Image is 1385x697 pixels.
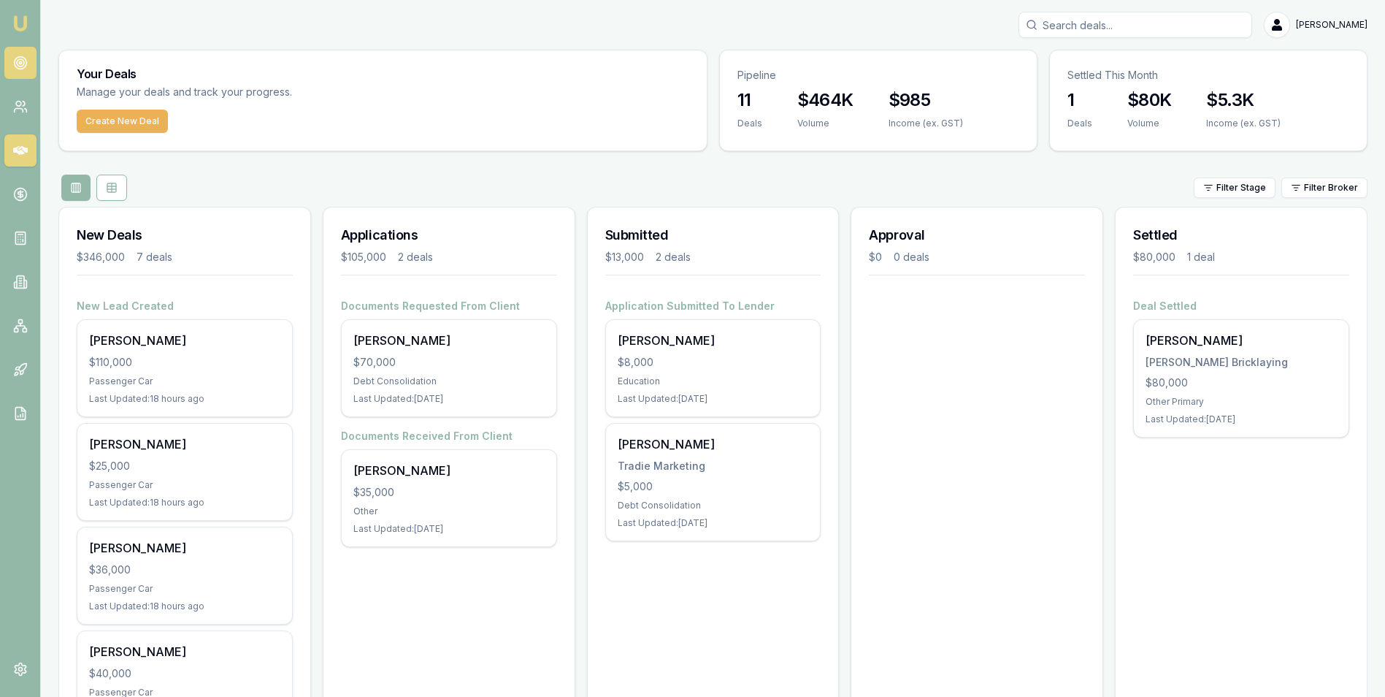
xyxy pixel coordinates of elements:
h3: Your Deals [77,68,689,80]
h3: $5.3K [1206,88,1281,112]
h3: Applications [341,225,557,245]
div: Other Primary [1146,396,1337,408]
div: Last Updated: 18 hours ago [89,393,280,405]
h3: Approval [869,225,1085,245]
div: Last Updated: 18 hours ago [89,601,280,612]
h3: 11 [737,88,762,112]
div: Debt Consolidation [618,500,809,511]
img: emu-icon-u.png [12,15,29,32]
div: $70,000 [353,355,545,370]
button: Filter Broker [1281,178,1367,198]
div: Passenger Car [89,479,280,491]
div: 2 deals [398,250,433,264]
span: [PERSON_NAME] [1296,19,1367,31]
div: $35,000 [353,485,545,500]
div: [PERSON_NAME] [89,332,280,349]
div: $5,000 [618,479,809,494]
div: Tradie Marketing [618,459,809,473]
h4: Documents Received From Client [341,429,557,443]
div: 1 deal [1187,250,1215,264]
div: $8,000 [618,355,809,370]
div: Passenger Car [89,583,280,595]
div: Last Updated: 18 hours ago [89,497,280,509]
div: Last Updated: [DATE] [618,393,809,405]
div: $25,000 [89,459,280,473]
p: Manage your deals and track your progress. [77,84,450,101]
h3: Settled [1133,225,1349,245]
div: Last Updated: [DATE] [353,523,545,535]
div: $0 [869,250,882,264]
h4: Application Submitted To Lender [605,299,821,313]
div: [PERSON_NAME] [353,332,545,349]
div: Last Updated: [DATE] [353,393,545,405]
div: [PERSON_NAME] [353,462,545,479]
h3: Submitted [605,225,821,245]
button: Filter Stage [1194,178,1275,198]
div: [PERSON_NAME] [1146,332,1337,349]
span: Filter Stage [1216,182,1266,194]
p: Settled This Month [1067,68,1349,83]
div: 2 deals [656,250,691,264]
div: 0 deals [894,250,929,264]
div: [PERSON_NAME] [89,643,280,660]
h4: Documents Requested From Client [341,299,557,313]
div: $80,000 [1146,376,1337,390]
div: [PERSON_NAME] [618,435,809,453]
div: Deals [737,118,762,129]
h4: New Lead Created [77,299,293,313]
div: Income (ex. GST) [1206,118,1281,129]
h3: New Deals [77,225,293,245]
h3: 1 [1067,88,1092,112]
button: Create New Deal [77,110,168,133]
h4: Deal Settled [1133,299,1349,313]
div: Last Updated: [DATE] [1146,414,1337,425]
div: $40,000 [89,666,280,681]
div: $80,000 [1133,250,1175,264]
div: $105,000 [341,250,386,264]
div: $346,000 [77,250,125,264]
div: Other [353,506,545,517]
div: [PERSON_NAME] [89,539,280,557]
div: [PERSON_NAME] Bricklaying [1146,355,1337,370]
div: Last Updated: [DATE] [618,517,809,529]
div: $13,000 [605,250,644,264]
div: $36,000 [89,563,280,577]
div: Volume [797,118,853,129]
span: Filter Broker [1304,182,1358,194]
div: [PERSON_NAME] [89,435,280,453]
h3: $464K [797,88,853,112]
div: Passenger Car [89,376,280,387]
div: [PERSON_NAME] [618,332,809,349]
div: Debt Consolidation [353,376,545,387]
div: Volume [1127,118,1172,129]
h3: $985 [889,88,963,112]
div: $110,000 [89,355,280,370]
div: Education [618,376,809,387]
div: Income (ex. GST) [889,118,963,129]
p: Pipeline [737,68,1019,83]
div: Deals [1067,118,1092,129]
div: 7 deals [137,250,172,264]
h3: $80K [1127,88,1172,112]
input: Search deals [1018,12,1252,38]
